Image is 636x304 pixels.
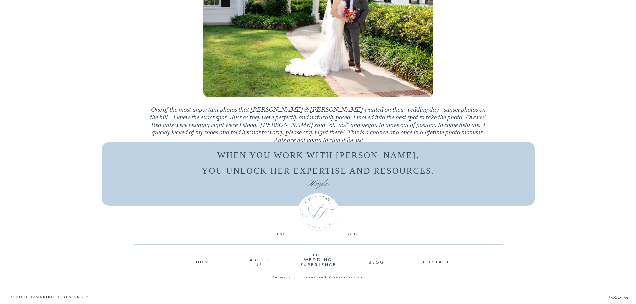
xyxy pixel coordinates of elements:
[255,275,381,279] a: Terms, Conditions and Privacy Policy
[300,253,336,268] nav: THE WEDDING EXPERIENCE
[423,260,449,264] a: CONTACT
[150,105,487,142] p: One of the most important photos that [PERSON_NAME] & [PERSON_NAME] wanted on their wedding day -...
[198,147,439,178] p: when you work with [PERSON_NAME], you unlock her expertise and resources.
[196,260,211,264] a: HOME
[249,231,387,239] p: EST. 2016
[369,260,384,264] a: BLOG
[250,258,269,262] nav: ABOUT US
[10,295,95,299] nav: DESIGN BY .
[307,179,328,189] i: Kayla
[563,295,628,300] a: BACK TO TOP
[36,295,89,299] a: MARIPOSA DESIGN CO
[250,258,269,262] a: ABOUTUS
[300,253,336,268] a: THEWEDDINGEXPERIENCE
